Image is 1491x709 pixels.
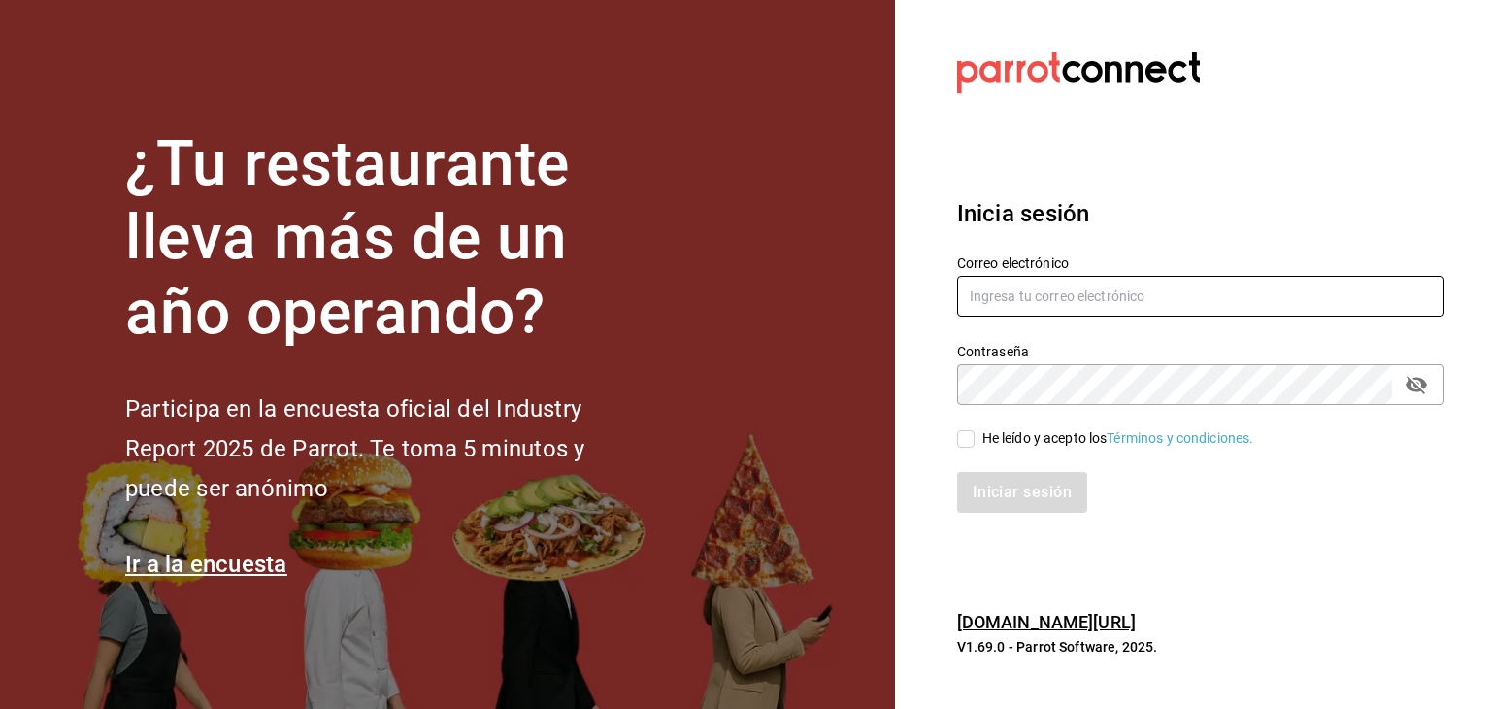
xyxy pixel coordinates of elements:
a: Términos y condiciones. [1107,430,1253,446]
label: Contraseña [957,344,1444,357]
h3: Inicia sesión [957,196,1444,231]
div: He leído y acepto los [982,428,1254,449]
button: passwordField [1400,368,1433,401]
label: Correo electrónico [957,255,1444,269]
a: Ir a la encuesta [125,551,287,578]
h1: ¿Tu restaurante lleva más de un año operando? [125,127,649,351]
a: [DOMAIN_NAME][URL] [957,612,1136,632]
h2: Participa en la encuesta oficial del Industry Report 2025 de Parrot. Te toma 5 minutos y puede se... [125,389,649,508]
p: V1.69.0 - Parrot Software, 2025. [957,637,1444,657]
input: Ingresa tu correo electrónico [957,276,1444,317]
